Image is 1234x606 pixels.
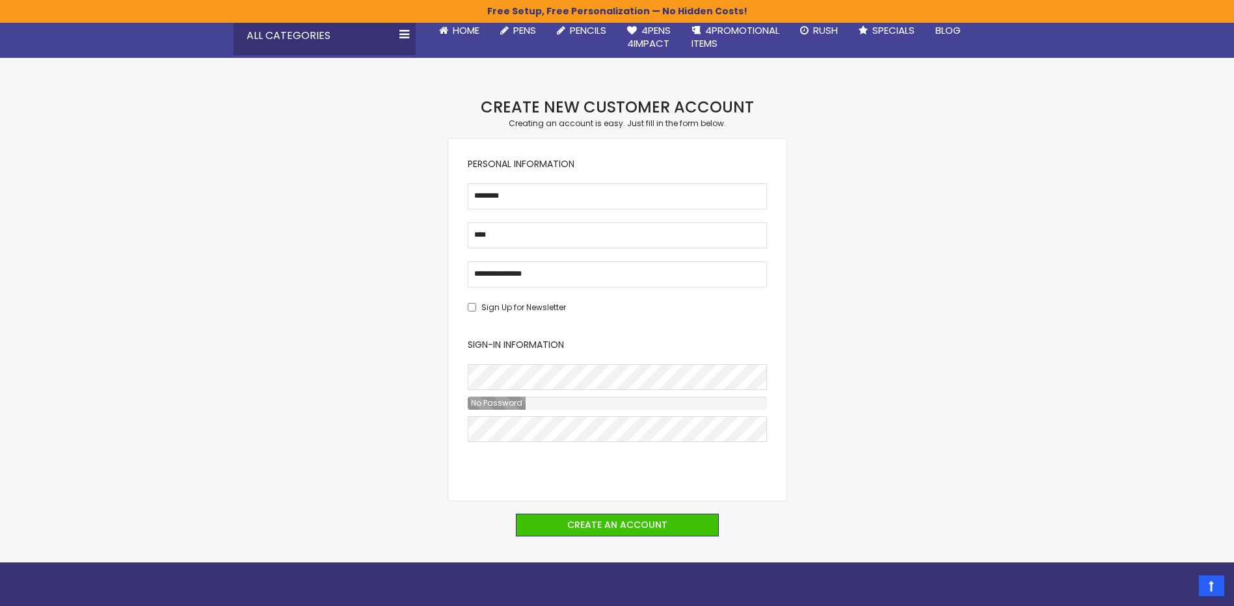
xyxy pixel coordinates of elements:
[546,16,617,45] a: Pencils
[516,514,719,536] button: Create an Account
[627,23,671,50] span: 4Pens 4impact
[481,96,754,118] strong: Create New Customer Account
[691,23,779,50] span: 4PROMOTIONAL ITEMS
[468,157,574,170] span: Personal Information
[468,338,564,351] span: Sign-in Information
[872,23,915,37] span: Specials
[813,23,838,37] span: Rush
[234,16,416,55] div: All Categories
[468,397,526,410] div: Password Strength:
[481,302,566,313] span: Sign Up for Newsletter
[429,16,490,45] a: Home
[848,16,925,45] a: Specials
[453,23,479,37] span: Home
[567,518,667,531] span: Create an Account
[468,397,526,408] span: No Password
[935,23,961,37] span: Blog
[570,23,606,37] span: Pencils
[925,16,971,45] a: Blog
[790,16,848,45] a: Rush
[490,16,546,45] a: Pens
[617,16,681,59] a: 4Pens4impact
[448,118,786,129] div: Creating an account is easy. Just fill in the form below.
[1199,575,1224,596] a: Top
[681,16,790,59] a: 4PROMOTIONALITEMS
[513,23,536,37] span: Pens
